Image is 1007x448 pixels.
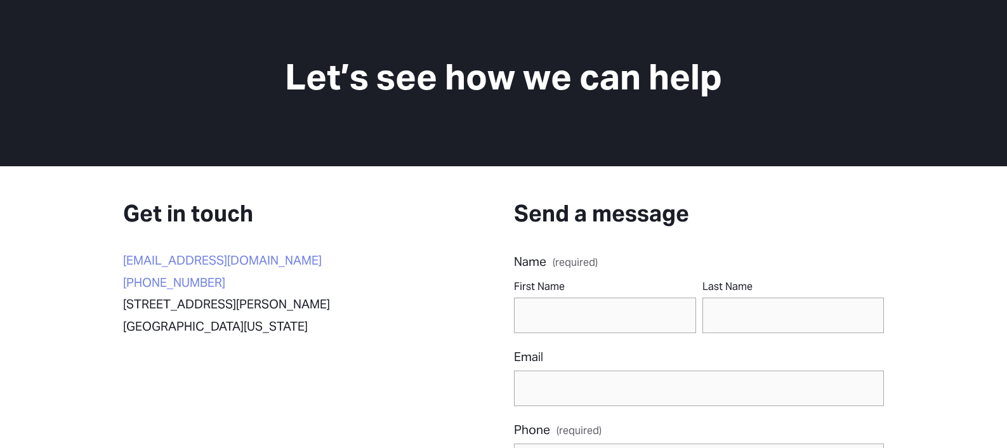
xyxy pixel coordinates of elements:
a: [EMAIL_ADDRESS][DOMAIN_NAME] [123,253,322,268]
span: (required) [553,258,598,268]
span: Name [514,251,546,273]
h3: Get in touch [123,199,428,229]
span: (required) [556,426,602,436]
span: Email [514,346,543,368]
p: [STREET_ADDRESS][PERSON_NAME] [GEOGRAPHIC_DATA][US_STATE] [123,293,428,337]
h1: Let’s see how we can help [218,55,789,100]
a: [PHONE_NUMBER] [123,275,225,290]
div: First Name [514,278,696,298]
span: Phone [514,419,550,441]
h3: Send a message [514,199,884,229]
div: Last Name [702,278,885,298]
